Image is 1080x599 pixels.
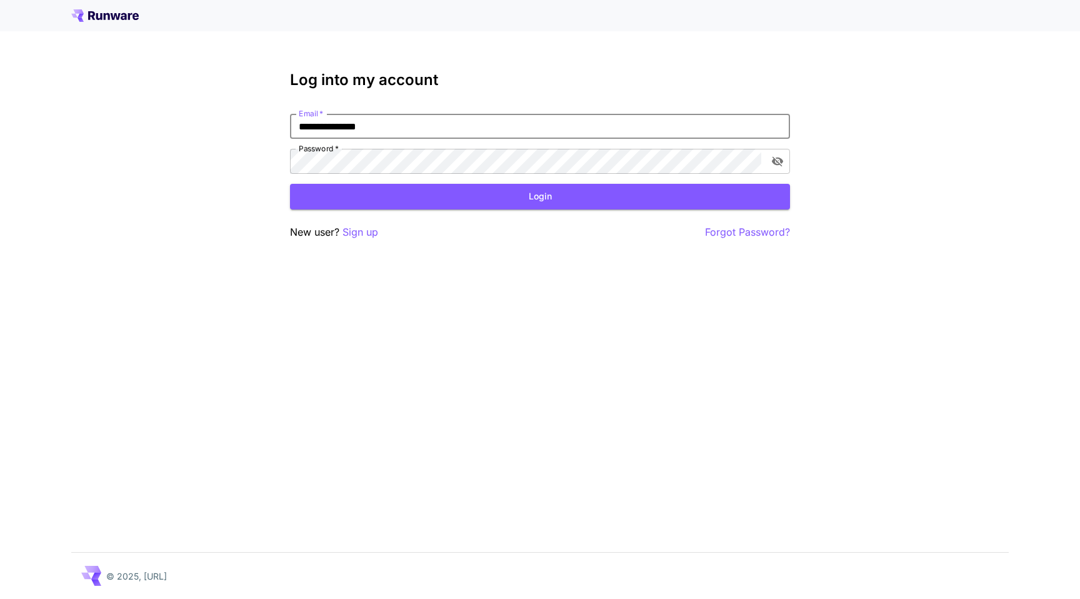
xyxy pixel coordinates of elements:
h3: Log into my account [290,71,790,89]
button: Forgot Password? [705,224,790,240]
label: Password [299,143,339,154]
label: Email [299,108,323,119]
p: © 2025, [URL] [106,570,167,583]
button: Login [290,184,790,209]
button: Sign up [342,224,378,240]
p: New user? [290,224,378,240]
button: toggle password visibility [766,150,789,173]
